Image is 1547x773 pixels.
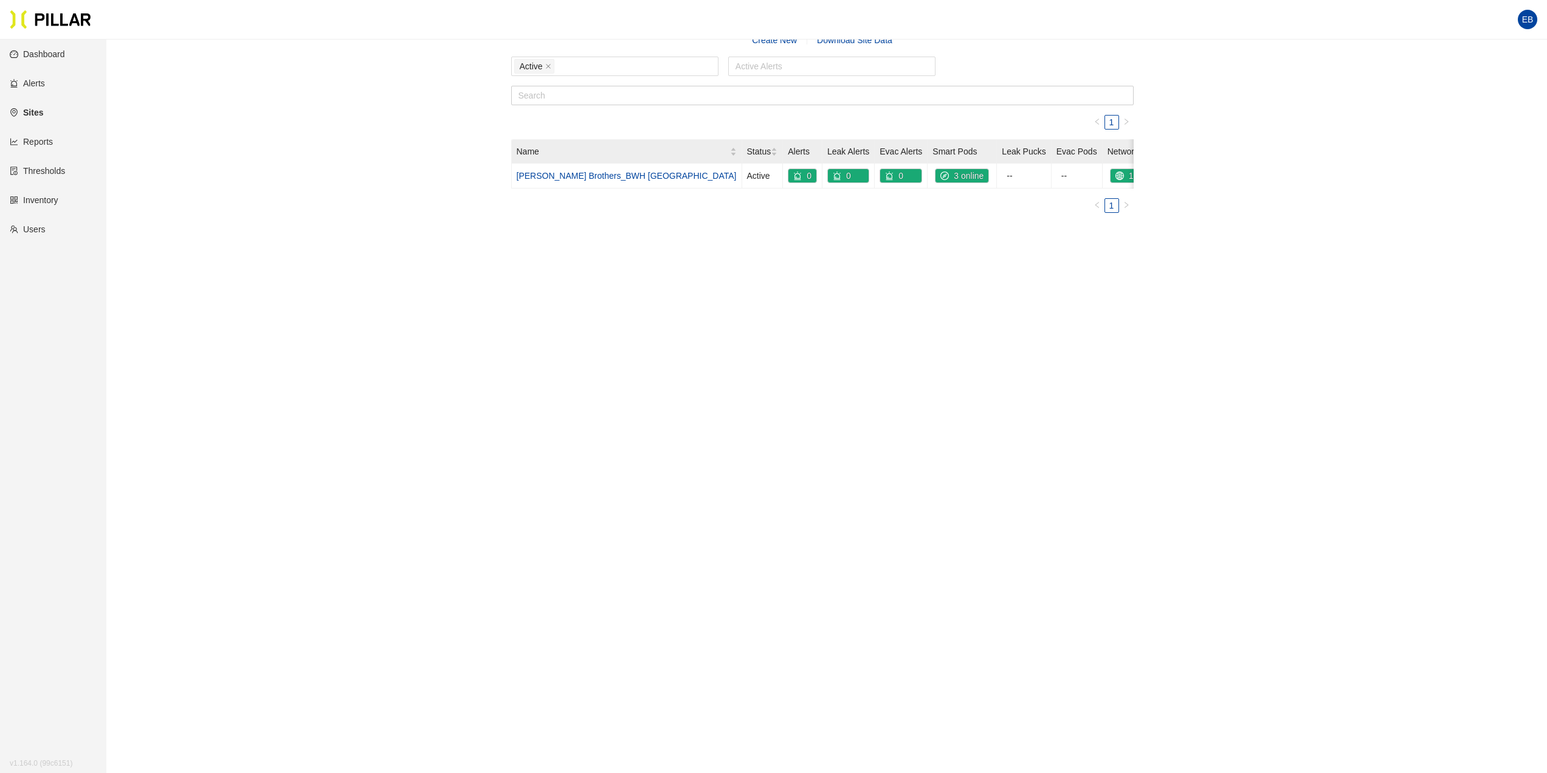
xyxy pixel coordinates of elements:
[940,172,954,180] span: compass
[747,145,771,158] span: Status
[511,86,1134,105] input: Search
[517,171,737,181] a: [PERSON_NAME] Brothers_BWH [GEOGRAPHIC_DATA]
[1119,198,1134,213] button: right
[1119,198,1134,213] li: Next Page
[1123,201,1130,209] span: right
[10,49,65,59] a: dashboardDashboard
[928,140,997,164] th: Smart Pods
[1052,140,1103,164] th: Evac Pods
[517,145,730,158] span: Name
[10,166,65,176] a: exceptionThresholds
[10,137,53,147] a: line-chartReports
[1119,115,1134,130] li: Next Page
[1090,198,1104,213] button: left
[828,171,856,181] a: alert0
[875,140,928,164] th: Evac Alerts
[783,140,822,164] th: Alerts
[1522,10,1534,29] span: EB
[10,108,43,117] a: environmentSites
[833,172,846,180] span: alert
[1094,201,1101,209] span: left
[10,195,58,205] a: qrcodeInventory
[1111,169,1163,182] div: 1 online
[1094,118,1101,125] span: left
[885,172,898,180] span: alert
[822,140,875,164] th: Leak Alerts
[1007,169,1046,182] div: --
[788,171,816,181] a: alert0
[997,140,1051,164] th: Leak Pucks
[1103,140,1184,164] th: Network Gateways
[1090,198,1104,213] li: Previous Page
[817,35,892,45] span: Download Site Data
[935,169,988,182] div: 3 online
[1104,115,1119,130] li: 1
[793,172,807,180] span: alert
[742,164,784,189] td: Active
[1115,172,1129,180] span: global
[1105,116,1118,129] a: 1
[10,224,46,234] a: teamUsers
[520,60,543,73] span: Active
[1104,198,1119,213] li: 1
[10,10,91,29] img: Pillar Technologies
[10,78,45,88] a: alertAlerts
[1061,169,1097,182] div: --
[880,171,908,181] a: alert0
[1105,199,1118,212] a: 1
[1090,115,1104,130] li: Previous Page
[1123,118,1130,125] span: right
[545,63,551,71] span: close
[752,35,797,45] a: Create New
[1090,115,1104,130] button: left
[1119,115,1134,130] button: right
